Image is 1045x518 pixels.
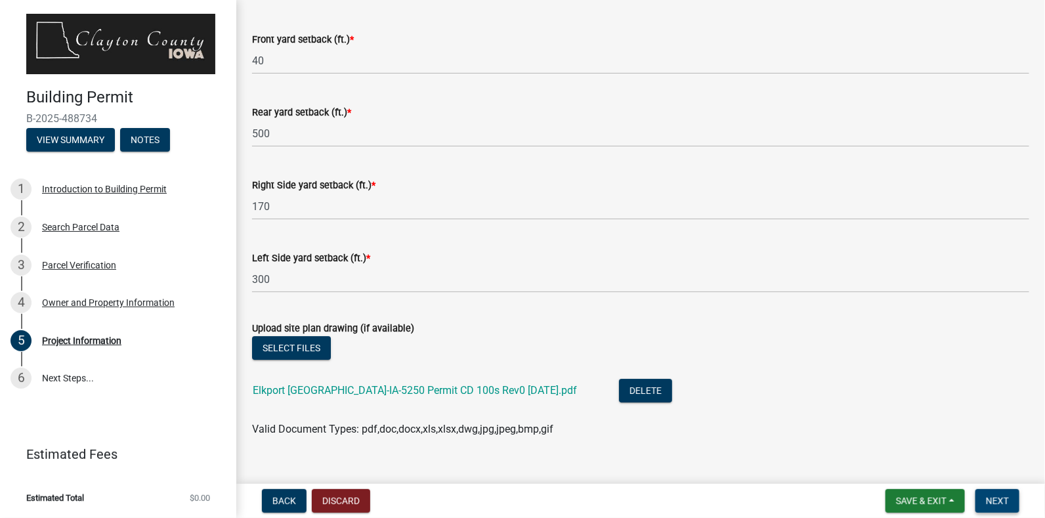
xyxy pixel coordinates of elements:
[619,385,672,398] wm-modal-confirm: Delete Document
[975,489,1019,513] button: Next
[42,184,167,194] div: Introduction to Building Permit
[11,441,215,467] a: Estimated Fees
[252,181,375,190] label: Right Side yard setback (ft.)
[26,112,210,125] span: B-2025-488734
[252,423,553,435] span: Valid Document Types: pdf,doc,docx,xls,xlsx,dwg,jpg,jpeg,bmp,gif
[11,217,32,238] div: 2
[896,496,947,506] span: Save & Exit
[252,108,351,118] label: Rear yard setback (ft.)
[42,223,119,232] div: Search Parcel Data
[986,496,1009,506] span: Next
[619,379,672,402] button: Delete
[252,336,331,360] button: Select files
[120,135,170,146] wm-modal-confirm: Notes
[26,494,84,502] span: Estimated Total
[190,494,210,502] span: $0.00
[26,128,115,152] button: View Summary
[885,489,965,513] button: Save & Exit
[272,496,296,506] span: Back
[11,179,32,200] div: 1
[262,489,307,513] button: Back
[252,254,370,263] label: Left Side yard setback (ft.)
[42,298,175,307] div: Owner and Property Information
[252,324,414,334] label: Upload site plan drawing (if available)
[312,489,370,513] button: Discard
[120,128,170,152] button: Notes
[42,261,116,270] div: Parcel Verification
[11,368,32,389] div: 6
[42,336,121,345] div: Project Information
[11,292,32,313] div: 4
[11,330,32,351] div: 5
[26,88,226,107] h4: Building Permit
[26,135,115,146] wm-modal-confirm: Summary
[253,384,577,397] a: Elkport [GEOGRAPHIC_DATA]-IA-5250 Permit CD 100s Rev0 [DATE].pdf
[26,14,215,74] img: Clayton County, Iowa
[11,255,32,276] div: 3
[252,35,354,45] label: Front yard setback (ft.)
